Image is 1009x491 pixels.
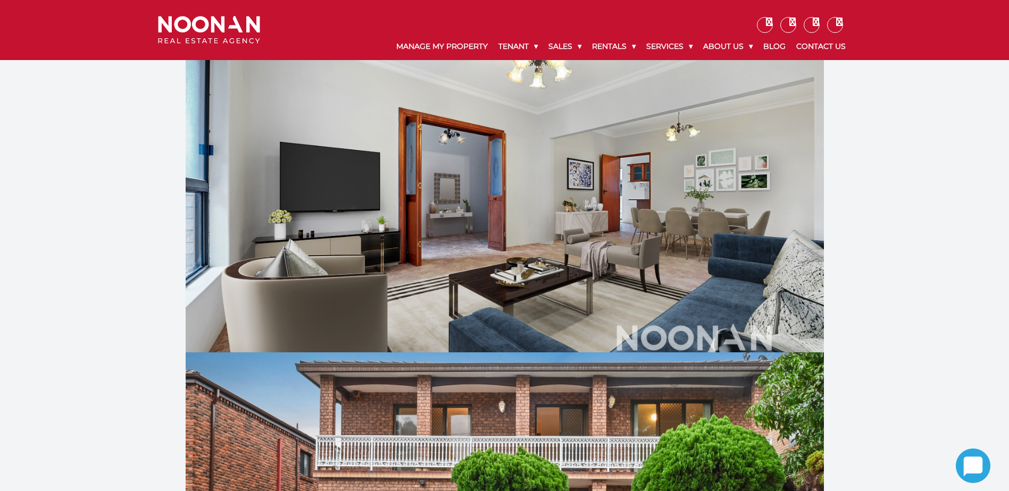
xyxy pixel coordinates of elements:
a: Services [641,33,698,60]
a: Manage My Property [391,33,493,60]
a: Sales [543,33,587,60]
a: About Us [698,33,758,60]
a: Blog [758,33,791,60]
a: Tenant [493,33,543,60]
img: Noonan Real Estate Agency [158,16,260,44]
a: Contact Us [791,33,851,60]
a: Rentals [587,33,641,60]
